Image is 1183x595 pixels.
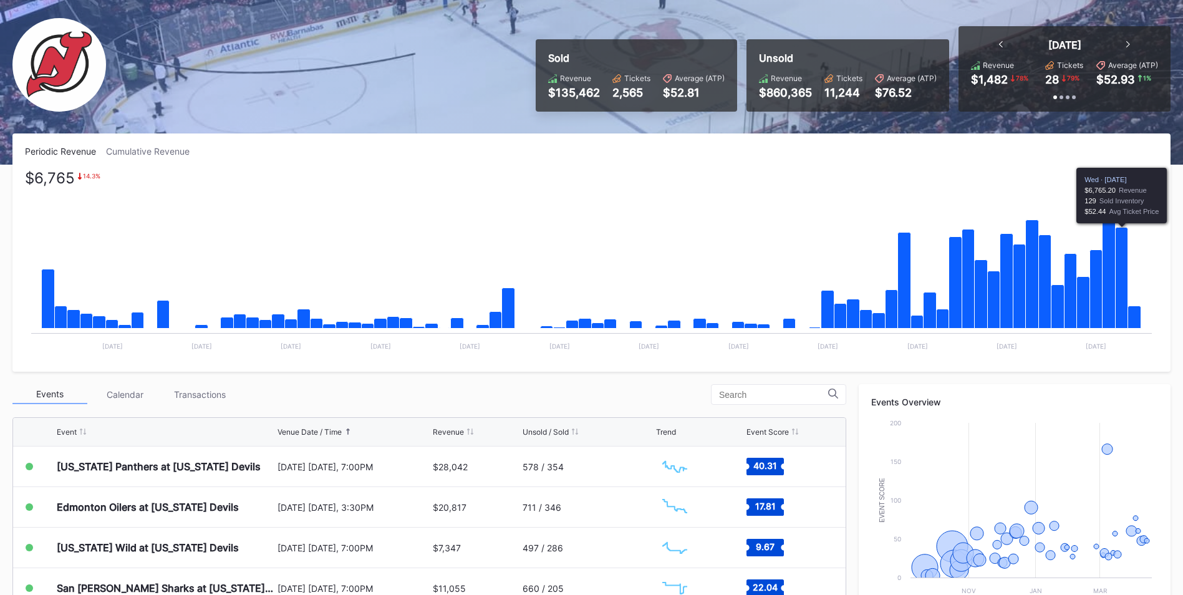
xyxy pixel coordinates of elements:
div: 1 % [1142,73,1152,83]
div: $7,347 [433,543,461,553]
svg: Chart title [656,491,693,523]
div: $135,462 [548,86,600,99]
text: [DATE] [818,342,838,350]
text: 100 [891,496,901,504]
div: Average (ATP) [1108,60,1158,70]
div: Cumulative Revenue [106,146,200,157]
svg: Chart title [656,451,693,482]
div: 28 [1045,73,1059,86]
div: Periodic Revenue [25,146,106,157]
div: [DATE] [DATE], 7:00PM [278,462,430,472]
div: Revenue [771,74,802,83]
text: Nov [962,587,976,594]
text: [DATE] [907,342,928,350]
div: $76.52 [875,86,937,99]
div: Venue Date / Time [278,427,342,437]
div: Edmonton Oilers at [US_STATE] Devils [57,501,239,513]
div: Event [57,427,77,437]
div: Tickets [1057,60,1083,70]
text: Mar [1093,587,1108,594]
text: [DATE] [102,342,123,350]
div: $28,042 [433,462,468,472]
div: [US_STATE] Panthers at [US_STATE] Devils [57,460,261,473]
div: [DATE] [DATE], 7:00PM [278,543,430,553]
svg: Chart title [25,172,1158,359]
div: Event Score [746,427,789,437]
div: [US_STATE] Wild at [US_STATE] Devils [57,541,239,554]
div: [DATE] [1048,39,1081,51]
input: Search [719,390,828,400]
text: Event Score [879,478,886,523]
div: Tickets [836,74,862,83]
text: [DATE] [191,342,212,350]
text: [DATE] [639,342,659,350]
div: $52.81 [663,86,725,99]
div: $860,365 [759,86,812,99]
text: Jan [1030,587,1042,594]
div: $1,482 [971,73,1008,86]
div: 711 / 346 [523,502,561,513]
div: Events [12,385,87,404]
text: [DATE] [997,342,1017,350]
div: 14.3 % [83,172,100,180]
text: 200 [890,419,901,427]
div: $11,055 [433,583,466,594]
div: Trend [656,427,676,437]
text: [DATE] [460,342,480,350]
div: Unsold / Sold [523,427,569,437]
div: Average (ATP) [887,74,937,83]
text: 17.81 [755,501,775,511]
div: Transactions [162,385,237,404]
text: 9.67 [756,541,775,552]
div: Average (ATP) [675,74,725,83]
div: $20,817 [433,502,466,513]
text: [DATE] [370,342,391,350]
div: Calendar [87,385,162,404]
div: 79 % [1066,73,1081,83]
div: [DATE] [DATE], 3:30PM [278,502,430,513]
div: 660 / 205 [523,583,564,594]
div: Revenue [983,60,1014,70]
div: 11,244 [824,86,862,99]
div: 78 % [1015,73,1030,83]
div: San [PERSON_NAME] Sharks at [US_STATE] Devils [57,582,274,594]
div: 2,565 [612,86,650,99]
text: 22.04 [753,582,778,593]
div: 497 / 286 [523,543,563,553]
div: [DATE] [DATE], 7:00PM [278,583,430,594]
text: [DATE] [281,342,301,350]
div: $52.93 [1096,73,1135,86]
svg: Chart title [656,532,693,563]
text: [DATE] [549,342,570,350]
div: $6,765 [25,172,75,184]
text: 150 [891,458,901,465]
text: 40.31 [753,460,777,471]
div: Events Overview [871,397,1158,407]
div: 578 / 354 [523,462,564,472]
div: Revenue [433,427,464,437]
text: [DATE] [728,342,749,350]
div: Revenue [560,74,591,83]
div: Tickets [624,74,650,83]
div: Sold [548,52,725,64]
text: 50 [894,535,901,543]
div: Unsold [759,52,937,64]
text: 0 [897,574,901,581]
img: NJ_Devils_Hockey_Secondary.png [12,18,106,112]
text: [DATE] [1086,342,1106,350]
